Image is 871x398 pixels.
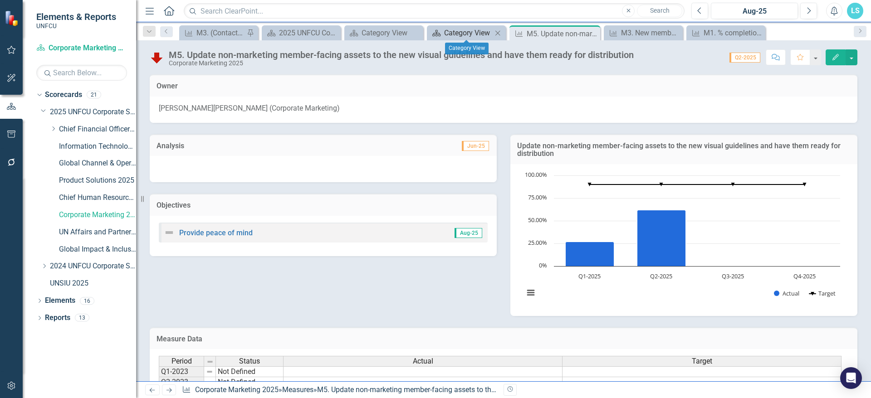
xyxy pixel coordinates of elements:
[216,377,284,388] td: Not Defined
[184,3,685,19] input: Search ClearPoint...
[588,183,592,186] path: Q1-2025, 90. Target.
[164,227,175,238] img: Not Defined
[566,242,614,266] path: Q1-2025, 27. Actual.
[80,297,94,305] div: 16
[50,261,136,272] a: 2024 UNFCU Corporate Scorecard
[206,368,213,375] img: 8DAGhfEEPCf229AAAAAElFTkSuQmCC
[704,27,763,39] div: M1. % completion of a brand strategy framework and measurements
[660,183,663,186] path: Q2-2025, 90. Target.
[157,82,851,90] h3: Owner
[621,27,680,39] div: M3. New membership growth for relevant staff affiliations (P staff)
[59,227,136,238] a: UN Affairs and Partnerships 2025
[59,210,136,220] a: Corporate Marketing 2025
[87,91,101,99] div: 21
[650,7,670,14] span: Search
[722,272,744,280] text: Q3-2025
[711,3,798,19] button: Aug-25
[731,183,735,186] path: Q3-2025, 90. Target.
[588,183,807,186] g: Target, series 2 of 2. Line with 4 data points.
[692,357,712,365] span: Target
[169,50,634,60] div: M5. Update non-marketing member-facing assets to the new visual guidelines and have them ready fo...
[362,27,421,39] div: Category View
[169,60,634,67] div: Corporate Marketing 2025
[578,272,601,280] text: Q1-2025
[729,53,760,63] span: Q2-2025
[59,175,136,186] a: Product Solutions 2025
[528,216,547,224] text: 50.00%
[519,171,848,307] div: Chart. Highcharts interactive chart.
[5,10,20,26] img: ClearPoint Strategy
[429,27,492,39] a: Category View
[196,27,245,39] div: M3. (Contact Center) Qualtrics quality of service survey score
[566,175,805,267] g: Actual, series 1 of 2. Bar series with 4 bars.
[36,11,116,22] span: Elements & Reports
[206,358,214,365] img: 8DAGhfEEPCf229AAAAAElFTkSuQmCC
[840,367,862,389] div: Open Intercom Messenger
[317,385,683,394] div: M5. Update non-marketing member-facing assets to the new visual guidelines and have them ready fo...
[181,27,245,39] a: M3. (Contact Center) Qualtrics quality of service survey score
[159,103,213,114] div: [PERSON_NAME]
[182,385,497,395] div: » »
[347,27,421,39] a: Category View
[525,170,547,179] text: 100.00%
[650,272,672,280] text: Q2-2025
[45,313,70,323] a: Reports
[519,171,845,307] svg: Interactive chart
[75,314,89,322] div: 13
[216,366,284,377] td: Not Defined
[59,124,136,135] a: Chief Financial Officer 2025
[157,335,851,343] h3: Measure Data
[59,158,136,169] a: Global Channel & Operations 2025
[36,65,127,81] input: Search Below...
[159,377,204,388] td: Q2-2023
[637,210,686,266] path: Q2-2025, 62. Actual.
[36,43,127,53] a: Corporate Marketing 2025
[45,296,75,306] a: Elements
[455,228,482,238] span: Aug-25
[45,90,82,100] a: Scorecards
[528,193,547,201] text: 75.00%
[59,244,136,255] a: Global Impact & Inclusion 2025
[157,142,322,150] h3: Analysis
[264,27,338,39] a: 2025 UNFCU Corporate Balanced Scorecard
[714,6,795,17] div: Aug-25
[179,228,253,237] a: Provide peace of mind
[637,5,682,17] button: Search
[171,357,192,365] span: Period
[50,107,136,117] a: 2025 UNFCU Corporate Scorecard
[159,366,204,377] td: Q1-2023
[606,27,680,39] a: M3. New membership growth for relevant staff affiliations (P staff)
[150,50,164,65] img: Below Plan
[59,141,136,152] a: Information Technology & Security 2025
[774,289,799,297] button: Show Actual
[157,201,490,209] h3: Objectives
[847,3,863,19] button: LS
[524,286,537,299] button: View chart menu, Chart
[50,278,136,289] a: UNSIU 2025
[809,289,836,297] button: Show Target
[803,183,807,186] path: Q4-2025, 90. Target.
[239,357,260,365] span: Status
[793,272,816,280] text: Q4-2025
[445,43,489,54] div: Category View
[462,141,489,151] span: Jun-25
[413,357,433,365] span: Actual
[279,27,338,39] div: 2025 UNFCU Corporate Balanced Scorecard
[206,379,213,386] img: 8DAGhfEEPCf229AAAAAElFTkSuQmCC
[689,27,763,39] a: M1. % completion of a brand strategy framework and measurements
[539,261,547,269] text: 0%
[528,238,547,247] text: 25.00%
[517,142,851,158] h3: Update non-marketing member-facing assets to the new visual guidelines and have them ready for di...
[527,28,598,39] div: M5. Update non-marketing member-facing assets to the new visual guidelines and have them ready fo...
[195,385,279,394] a: Corporate Marketing 2025
[444,27,492,39] div: Category View
[36,22,116,29] small: UNFCU
[213,103,340,114] div: [PERSON_NAME] (Corporate Marketing)
[59,193,136,203] a: Chief Human Resources Officer 2025
[282,385,313,394] a: Measures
